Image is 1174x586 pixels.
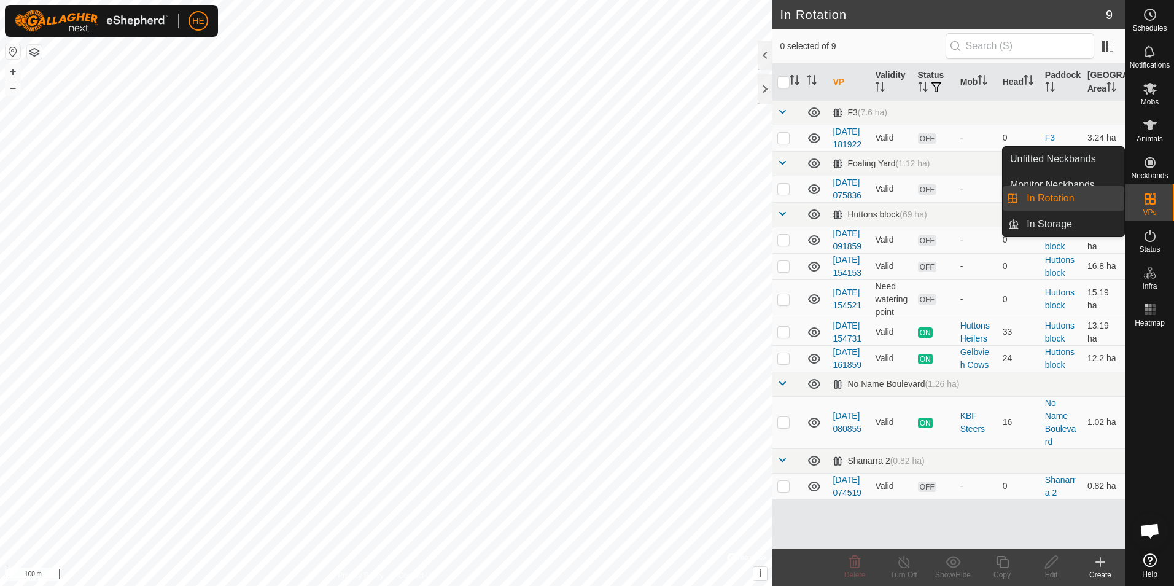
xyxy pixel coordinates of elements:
[398,570,435,581] a: Contact Us
[960,131,993,144] div: -
[1040,64,1083,101] th: Paddock
[833,475,861,498] a: [DATE] 074519
[1137,135,1163,143] span: Animals
[918,418,933,428] span: ON
[1045,229,1075,251] a: Huttons block
[1131,172,1168,179] span: Neckbands
[1003,186,1124,211] li: In Rotation
[1083,64,1125,101] th: [GEOGRAPHIC_DATA] Area
[960,233,993,246] div: -
[978,569,1027,580] div: Copy
[844,571,866,579] span: Delete
[918,262,936,272] span: OFF
[870,396,912,448] td: Valid
[960,410,993,436] div: KBF Steers
[1045,475,1076,498] a: Shanarra 2
[928,569,978,580] div: Show/Hide
[890,456,925,466] span: (0.82 ha)
[1003,147,1124,171] a: Unfitted Neckbands
[879,569,928,580] div: Turn Off
[960,346,993,372] div: Gelbvieh Cows
[15,10,168,32] img: Gallagher Logo
[960,293,993,306] div: -
[998,253,1040,279] td: 0
[1019,186,1124,211] a: In Rotation
[875,84,885,93] p-sorticon: Activate to sort
[192,15,204,28] span: HE
[1132,512,1168,549] div: Open chat
[6,64,20,79] button: +
[1076,569,1125,580] div: Create
[1045,398,1076,447] a: No Name Boulevard
[1027,569,1076,580] div: Edit
[1142,283,1157,290] span: Infra
[960,260,993,273] div: -
[1142,571,1157,578] span: Help
[833,321,861,343] a: [DATE] 154731
[27,45,42,60] button: Map Layers
[790,77,799,87] p-sorticon: Activate to sort
[925,379,959,389] span: (1.26 ha)
[1027,191,1074,206] span: In Rotation
[1083,253,1125,279] td: 16.8 ha
[998,64,1040,101] th: Head
[833,456,924,466] div: Shanarra 2
[870,125,912,151] td: Valid
[780,7,1105,22] h2: In Rotation
[918,184,936,195] span: OFF
[780,40,945,53] span: 0 selected of 9
[1045,321,1075,343] a: Huttons block
[870,473,912,499] td: Valid
[955,64,998,101] th: Mob
[1083,227,1125,253] td: 19.69 ha
[833,347,861,370] a: [DATE] 161859
[1083,125,1125,151] td: 3.24 ha
[1010,178,1095,192] span: Monitor Neckbands
[870,279,912,319] td: Need watering point
[833,178,861,200] a: [DATE] 075836
[1027,217,1072,232] span: In Storage
[946,33,1094,59] input: Search (S)
[998,345,1040,372] td: 24
[828,64,870,101] th: VP
[918,294,936,305] span: OFF
[753,567,767,580] button: i
[1045,255,1075,278] a: Huttons block
[960,480,993,493] div: -
[918,354,933,364] span: ON
[998,227,1040,253] td: 0
[833,379,959,389] div: No Name Boulevard
[1019,212,1124,236] a: In Storage
[759,568,761,579] span: i
[833,411,861,434] a: [DATE] 080855
[1141,98,1159,106] span: Mobs
[833,127,861,149] a: [DATE] 181922
[1045,84,1055,93] p-sorticon: Activate to sort
[870,176,912,202] td: Valid
[918,84,928,93] p-sorticon: Activate to sort
[1003,212,1124,236] li: In Storage
[1003,173,1124,197] a: Monitor Neckbands
[1083,473,1125,499] td: 0.82 ha
[913,64,955,101] th: Status
[960,319,993,345] div: Huttons Heifers
[978,77,987,87] p-sorticon: Activate to sort
[918,327,933,338] span: ON
[1010,152,1096,166] span: Unfitted Neckbands
[998,176,1040,202] td: 0
[918,133,936,144] span: OFF
[338,570,384,581] a: Privacy Policy
[960,182,993,195] div: -
[1132,25,1167,32] span: Schedules
[858,107,887,117] span: (7.6 ha)
[918,235,936,246] span: OFF
[1125,549,1174,583] a: Help
[833,229,861,251] a: [DATE] 091859
[6,80,20,95] button: –
[1024,77,1033,87] p-sorticon: Activate to sort
[870,345,912,372] td: Valid
[1143,209,1156,216] span: VPs
[900,209,927,219] span: (69 ha)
